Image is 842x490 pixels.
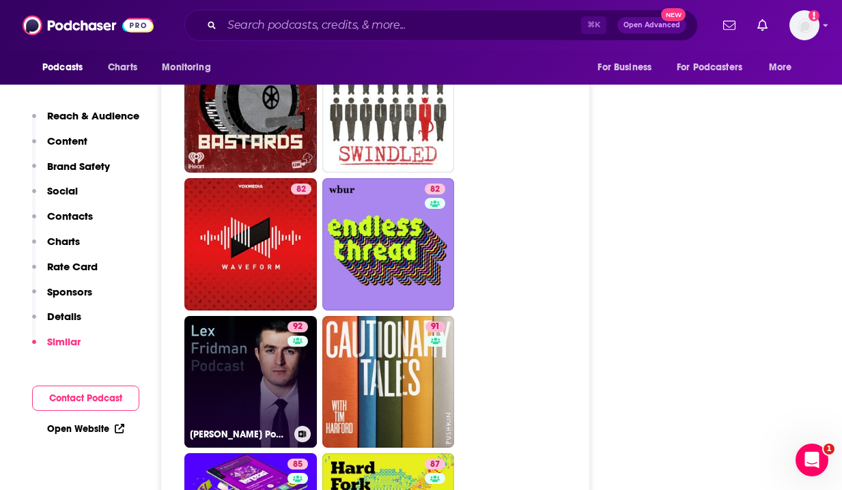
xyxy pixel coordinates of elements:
img: Podchaser - Follow, Share and Rate Podcasts [23,12,154,38]
button: Rate Card [32,260,98,285]
button: Charts [32,235,80,260]
button: Content [32,134,87,160]
button: open menu [152,55,228,81]
span: 91 [431,320,440,334]
button: Similar [32,335,81,360]
a: 85 [287,459,308,470]
a: 82 [425,184,445,194]
button: open menu [588,55,669,81]
a: 82 [291,184,311,194]
p: Details [47,310,81,323]
iframe: Intercom live chat [796,444,828,476]
p: Rate Card [47,260,98,273]
p: Brand Safety [47,160,110,173]
button: Sponsors [32,285,92,311]
span: 82 [296,183,306,197]
h3: [PERSON_NAME] Podcast [190,429,289,440]
p: Social [47,184,78,197]
span: For Business [598,58,651,77]
span: Charts [108,58,137,77]
a: 82 [322,178,455,311]
button: Reach & Audience [32,109,139,134]
button: Details [32,310,81,335]
a: 92 [287,321,308,332]
button: open menu [33,55,100,81]
p: Content [47,134,87,147]
button: open menu [759,55,809,81]
a: 87 [425,459,445,470]
span: ⌘ K [581,16,606,34]
button: open menu [668,55,762,81]
button: Contacts [32,210,93,235]
svg: Add a profile image [809,10,819,21]
span: Logged in as AparnaKulkarni [789,10,819,40]
span: Open Advanced [623,22,680,29]
img: User Profile [789,10,819,40]
a: Show notifications dropdown [718,14,741,37]
a: 89 [184,41,317,173]
span: 82 [430,183,440,197]
a: Charts [99,55,145,81]
p: Charts [47,235,80,248]
a: Open Website [47,423,124,435]
a: 82 [184,178,317,311]
span: Podcasts [42,58,83,77]
span: For Podcasters [677,58,742,77]
a: 92[PERSON_NAME] Podcast [184,316,317,448]
span: Monitoring [162,58,210,77]
div: Search podcasts, credits, & more... [184,10,698,41]
p: Similar [47,335,81,348]
span: 85 [293,458,303,472]
p: Reach & Audience [47,109,139,122]
span: 87 [430,458,440,472]
p: Contacts [47,210,93,222]
span: More [769,58,792,77]
a: Show notifications dropdown [752,14,773,37]
a: 91 [425,321,445,332]
a: 80 [322,41,455,173]
p: Sponsors [47,285,92,298]
button: Contact Podcast [32,386,139,411]
span: New [661,8,686,21]
input: Search podcasts, credits, & more... [222,14,581,36]
button: Social [32,184,78,210]
button: Brand Safety [32,160,110,185]
span: 92 [293,320,303,334]
button: Open AdvancedNew [617,17,686,33]
button: Show profile menu [789,10,819,40]
a: 91 [322,316,455,448]
span: 1 [824,444,834,455]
